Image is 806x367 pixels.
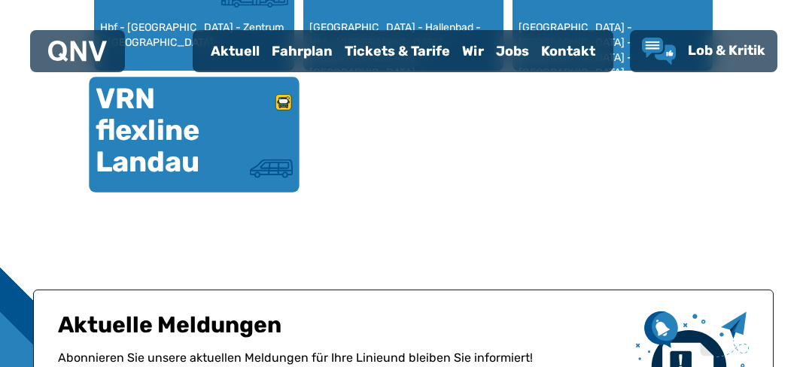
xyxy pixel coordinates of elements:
div: [GEOGRAPHIC_DATA] - [GEOGRAPHIC_DATA] - [GEOGRAPHIC_DATA] - [GEOGRAPHIC_DATA] - [GEOGRAPHIC_DATA]... [519,20,707,65]
a: Lob & Kritik [642,38,765,65]
img: QNV Logo [48,41,107,62]
h1: Aktuelle Meldungen [58,311,624,349]
div: Hbf - [GEOGRAPHIC_DATA] - Zentrum - [GEOGRAPHIC_DATA] [100,20,288,65]
div: [GEOGRAPHIC_DATA] - Hallenbad - Hbf - [GEOGRAPHIC_DATA] - [GEOGRAPHIC_DATA] - [GEOGRAPHIC_DATA] [309,20,497,65]
a: Aktuell [205,32,266,71]
a: Wir [456,32,490,71]
a: Fahrplan [266,32,339,71]
span: Lob & Kritik [688,42,765,59]
a: Jobs [490,32,535,71]
div: VRN flexline Landau [95,83,193,178]
a: QNV Logo [48,36,107,66]
a: Tickets & Tarife [339,32,456,71]
a: Kontakt [535,32,601,71]
img: Kleinbus [249,159,293,177]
